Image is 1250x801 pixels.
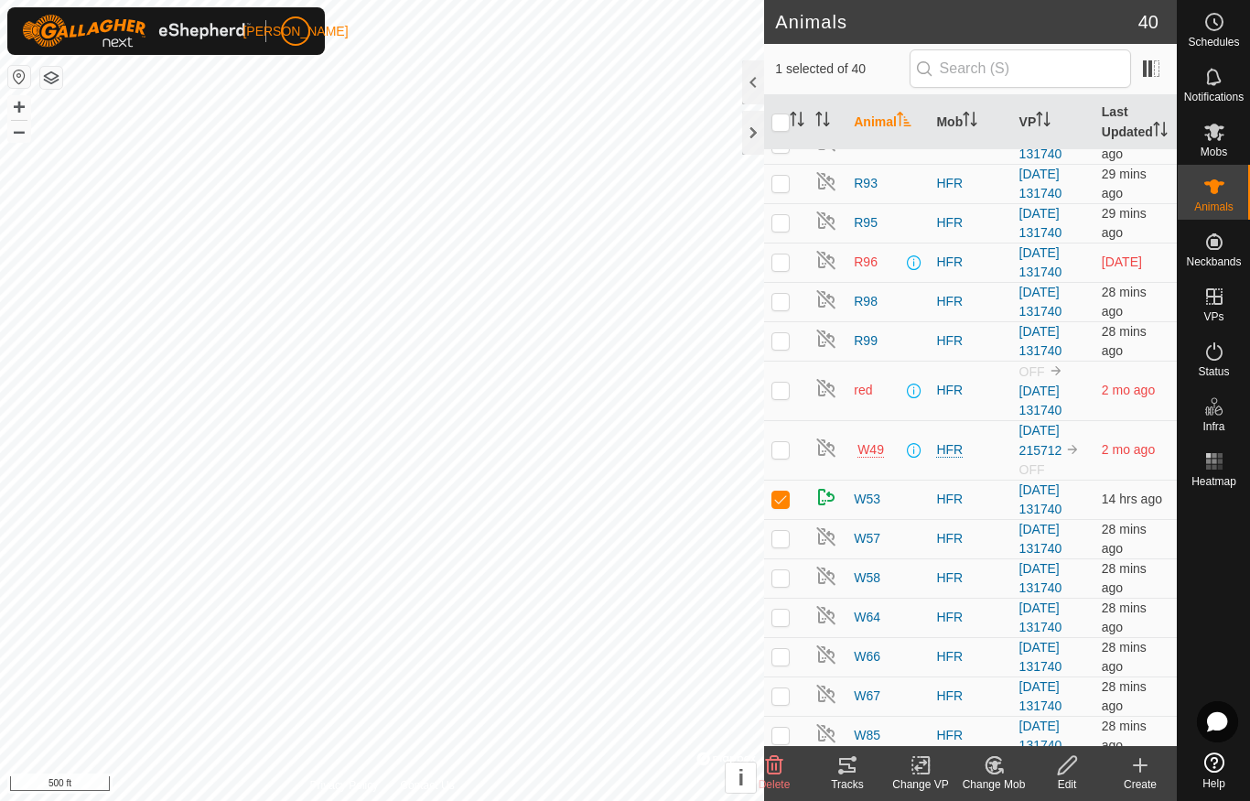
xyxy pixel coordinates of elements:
span: 11 Aug 2025 at 8:02 pm [1102,492,1162,506]
div: HFR [936,253,1004,272]
img: returning off [815,377,837,399]
div: HFR [936,687,1004,706]
a: [DATE] 131740 [1019,384,1062,417]
span: Neckbands [1186,256,1241,267]
span: 12 Aug 2025 at 10:32 am [1102,127,1147,161]
img: returning off [815,722,837,744]
span: Help [1202,778,1225,789]
button: Reset Map [8,66,30,88]
span: 12 May 2025 at 2:32 pm [1102,442,1155,457]
div: HFR [936,529,1004,548]
div: HFR [936,292,1004,311]
div: HFR [936,726,1004,745]
h2: Animals [775,11,1138,33]
div: HFR [936,568,1004,588]
button: + [8,96,30,118]
th: Animal [846,95,929,150]
a: [DATE] 131740 [1019,167,1062,200]
span: W53 [854,490,880,509]
a: [DATE] 131740 [1019,640,1062,674]
span: Notifications [1184,92,1244,103]
img: Gallagher Logo [22,15,251,48]
div: Change VP [884,776,957,793]
span: W66 [854,647,880,666]
div: Tracks [811,776,884,793]
p-sorticon: Activate to sort [1036,114,1051,129]
span: 12 Aug 2025 at 10:32 am [1102,679,1147,713]
span: Mobs [1201,146,1227,157]
img: returning off [815,170,837,192]
img: returning off [815,249,837,271]
a: [DATE] 131740 [1019,206,1062,240]
img: returning off [815,437,837,459]
span: 12 Aug 2025 at 10:32 am [1102,206,1147,240]
div: HFR [936,490,1004,509]
span: R99 [854,331,878,351]
a: [DATE] 131740 [1019,719,1062,752]
img: returning off [815,210,837,232]
a: Help [1178,745,1250,796]
th: Mob [929,95,1011,150]
span: 12 Aug 2025 at 10:32 am [1102,324,1147,358]
span: Infra [1202,421,1224,432]
p-sorticon: Activate to sort [897,114,911,129]
p-sorticon: Activate to sort [963,114,977,129]
span: OFF [1019,364,1045,379]
div: Change Mob [957,776,1030,793]
div: HFR [936,647,1004,666]
a: [DATE] 131740 [1019,561,1062,595]
span: Status [1198,366,1229,377]
span: 12 Aug 2025 at 10:32 am [1102,167,1147,200]
span: W57 [854,529,880,548]
a: [DATE] 131740 [1019,522,1062,556]
input: Search (S) [910,49,1131,88]
a: [DATE] 131740 [1019,245,1062,279]
div: HFR [936,174,1004,193]
a: [DATE] 131740 [1019,324,1062,358]
span: R96 [854,253,878,272]
a: [DATE] 215712 [1019,423,1062,458]
div: HFR [936,331,1004,351]
div: Edit [1030,776,1104,793]
span: W85 [854,726,880,745]
img: returning off [815,525,837,547]
a: [DATE] 131740 [1019,285,1062,319]
span: W67 [854,687,880,706]
span: Heatmap [1191,476,1236,487]
p-sorticon: Activate to sort [1153,124,1168,139]
a: [DATE] 131740 [1019,601,1062,634]
p-sorticon: Activate to sort [790,114,804,129]
span: 12 Aug 2025 at 10:32 am [1102,522,1147,556]
img: returning off [815,288,837,310]
span: R93 [854,174,878,193]
button: i [726,763,756,793]
a: [DATE] 131740 [1019,482,1062,516]
span: 12 Aug 2025 at 10:32 am [1102,640,1147,674]
span: 27 May 2025 at 1:02 pm [1102,383,1155,397]
button: – [8,120,30,142]
span: 12 Aug 2025 at 10:32 am [1102,561,1147,595]
img: returning off [815,644,837,666]
span: R95 [854,213,878,233]
img: returning off [815,328,837,350]
th: VP [1012,95,1094,150]
img: to [1049,363,1063,378]
button: Map Layers [40,67,62,89]
span: i [738,765,744,790]
img: returning off [815,604,837,626]
a: [DATE] 131740 [1019,679,1062,713]
span: 12 Aug 2025 at 10:32 am [1102,719,1147,752]
span: Animals [1194,201,1234,212]
span: VPs [1203,311,1223,322]
span: [PERSON_NAME] [242,22,348,41]
span: 1 selected of 40 [775,60,909,79]
a: Contact Us [400,777,454,794]
div: HFR [936,608,1004,627]
span: 12 Aug 2025 at 10:32 am [1102,601,1147,634]
th: Last Updated [1094,95,1177,150]
a: Privacy Policy [310,777,379,794]
img: returning off [815,565,837,587]
span: OFF [1019,462,1045,477]
span: 12 Aug 2025 at 10:32 am [1102,285,1147,319]
a: [DATE] 131740 [1019,127,1062,161]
